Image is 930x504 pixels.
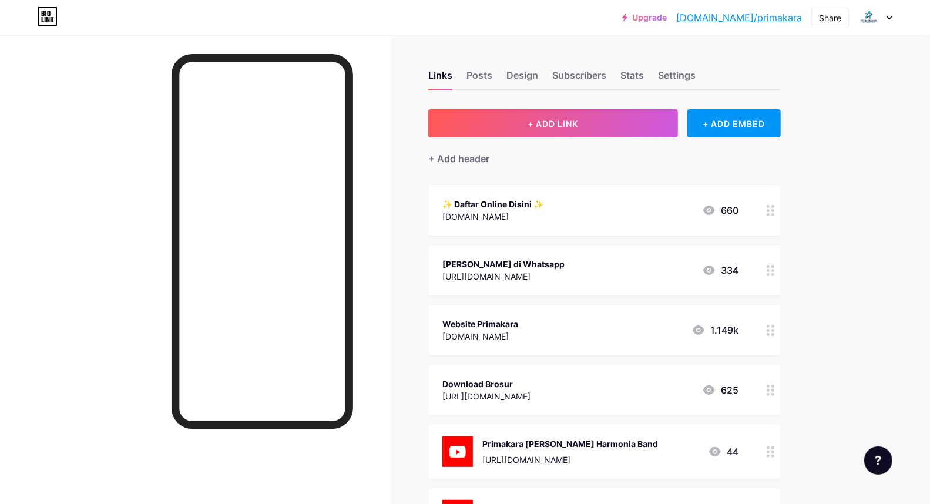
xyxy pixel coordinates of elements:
div: [PERSON_NAME] di Whatsapp [442,258,565,270]
span: + ADD LINK [528,119,578,129]
div: 334 [702,263,738,277]
img: Primakara TV [858,6,880,29]
button: + ADD LINK [428,109,678,137]
div: Settings [658,68,696,89]
div: [URL][DOMAIN_NAME] [442,390,531,402]
div: Primakara [PERSON_NAME] Harmonia Band [482,438,658,450]
div: [DOMAIN_NAME] [442,330,518,342]
div: [DOMAIN_NAME] [442,210,543,223]
div: Download Brosur [442,378,531,390]
div: ✨ Daftar Online Disini ✨ [442,198,543,210]
div: 625 [702,383,738,397]
div: Website Primakara [442,318,518,330]
div: + Add header [428,152,489,166]
img: Primakara dan Harmonia Band [442,436,473,467]
div: [URL][DOMAIN_NAME] [442,270,565,283]
div: Share [819,12,841,24]
div: + ADD EMBED [687,109,781,137]
div: Design [506,68,538,89]
a: Upgrade [622,13,667,22]
div: [URL][DOMAIN_NAME] [482,453,658,466]
div: Subscribers [552,68,606,89]
div: 1.149k [691,323,738,337]
div: Posts [466,68,492,89]
a: [DOMAIN_NAME]/primakara [676,11,802,25]
div: 660 [702,203,738,217]
div: Links [428,68,452,89]
div: Stats [620,68,644,89]
div: 44 [708,445,738,459]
